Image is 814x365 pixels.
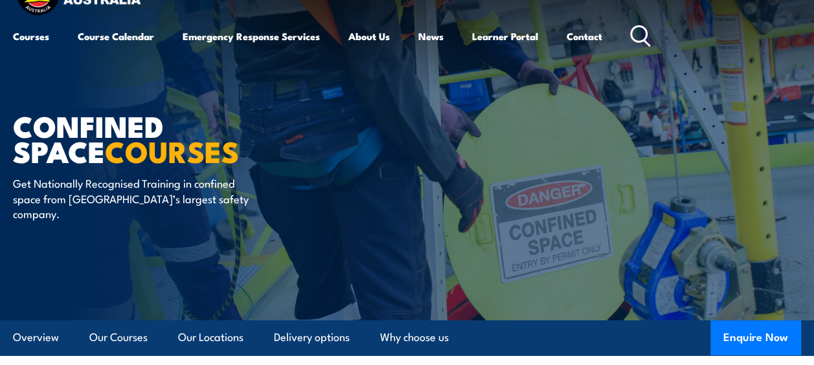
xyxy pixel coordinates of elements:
button: Enquire Now [710,320,801,355]
a: News [418,21,444,52]
a: Why choose us [380,320,449,355]
a: Courses [13,21,49,52]
a: Learner Portal [472,21,538,52]
a: Contact [567,21,602,52]
h1: Confined Space [13,113,333,163]
p: Get Nationally Recognised Training in confined space from [GEOGRAPHIC_DATA]’s largest safety comp... [13,175,249,221]
a: Overview [13,320,59,355]
a: Emergency Response Services [183,21,320,52]
strong: COURSES [105,128,239,173]
a: Course Calendar [78,21,154,52]
a: Delivery options [274,320,350,355]
a: Our Courses [89,320,148,355]
a: About Us [348,21,390,52]
a: Our Locations [178,320,243,355]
